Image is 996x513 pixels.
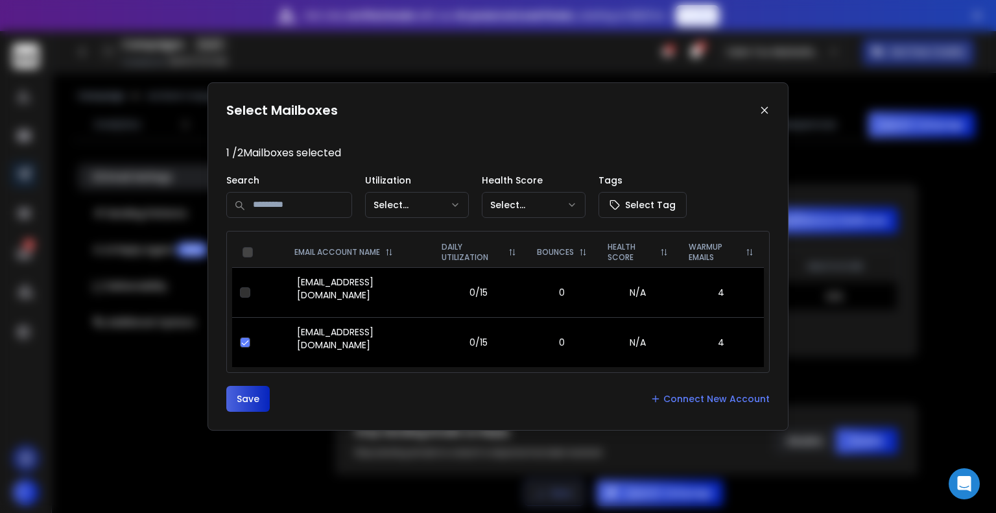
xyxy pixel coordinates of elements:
p: BOUNCES [537,247,574,257]
h1: Select Mailboxes [226,101,338,119]
div: Open Intercom Messenger [949,468,980,499]
p: Tags [599,174,687,187]
p: Health Score [482,174,586,187]
button: Select Tag [599,192,687,218]
button: Save [226,386,270,412]
button: Select... [365,192,469,218]
p: [EMAIL_ADDRESS][DOMAIN_NAME] [297,326,423,352]
a: Connect New Account [650,392,770,405]
p: [EMAIL_ADDRESS][DOMAIN_NAME] [297,276,423,302]
p: N/A [605,286,670,299]
td: 4 [678,318,765,368]
p: DAILY UTILIZATION [442,242,504,263]
p: Utilization [365,174,469,187]
button: Select... [482,192,586,218]
td: 0/15 [431,268,527,318]
p: Search [226,174,352,187]
div: EMAIL ACCOUNT NAME [294,247,421,257]
p: N/A [605,336,670,349]
p: 0 [534,286,589,299]
p: 1 / 2 Mailboxes selected [226,145,770,161]
p: HEALTH SCORE [608,242,654,263]
td: 4 [678,268,765,318]
p: 0 [534,336,589,349]
td: 0/15 [431,318,527,368]
p: WARMUP EMAILS [689,242,741,263]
